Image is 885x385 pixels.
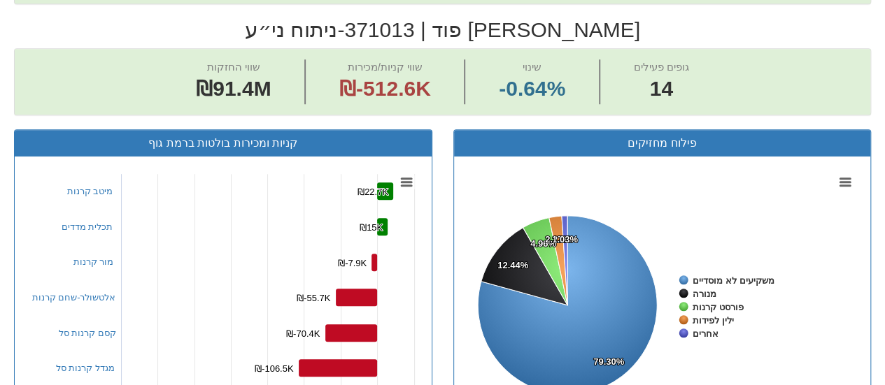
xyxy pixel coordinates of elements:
span: ₪-512.6K [339,77,431,100]
a: מגדל קרנות סל [56,363,115,373]
span: שווי החזקות [207,61,260,73]
a: תכלית מדדים [62,221,113,232]
tspan: 12.44% [497,260,529,270]
span: 14 [634,74,689,104]
a: מור קרנות [73,256,114,267]
tspan: ₪22.7K [357,187,388,197]
tspan: ₪-70.4K [286,328,320,339]
h3: קניות ומכירות בולטות ברמת גוף [25,137,421,150]
tspan: אחרים [693,328,718,339]
h3: פילוח מחזיקים [465,137,861,150]
tspan: 4.96% [530,238,556,249]
tspan: משקיעים לא מוסדיים [693,275,774,286]
tspan: 1.03% [552,234,578,245]
a: קסם קרנות סל [59,328,116,338]
a: מיטב קרנות [67,186,113,196]
span: גופים פעילים [634,61,689,73]
span: שינוי [523,61,541,73]
tspan: ₪-55.7K [297,293,331,303]
span: -0.64% [499,74,565,104]
tspan: מנורה [693,289,716,299]
tspan: ₪-106.5K [255,363,294,374]
tspan: 79.30% [593,356,625,367]
tspan: ילין לפידות [693,315,734,326]
tspan: פורסט קרנות [693,302,744,312]
tspan: ₪15K [360,222,383,233]
span: שווי קניות/מכירות [348,61,423,73]
h2: [PERSON_NAME] פוד | 371013 - ניתוח ני״ע [14,18,871,41]
span: ₪91.4M [196,77,271,100]
tspan: ₪-7.9K [338,258,367,268]
tspan: 2.27% [545,234,571,245]
a: אלטשולר-שחם קרנות [32,292,116,303]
